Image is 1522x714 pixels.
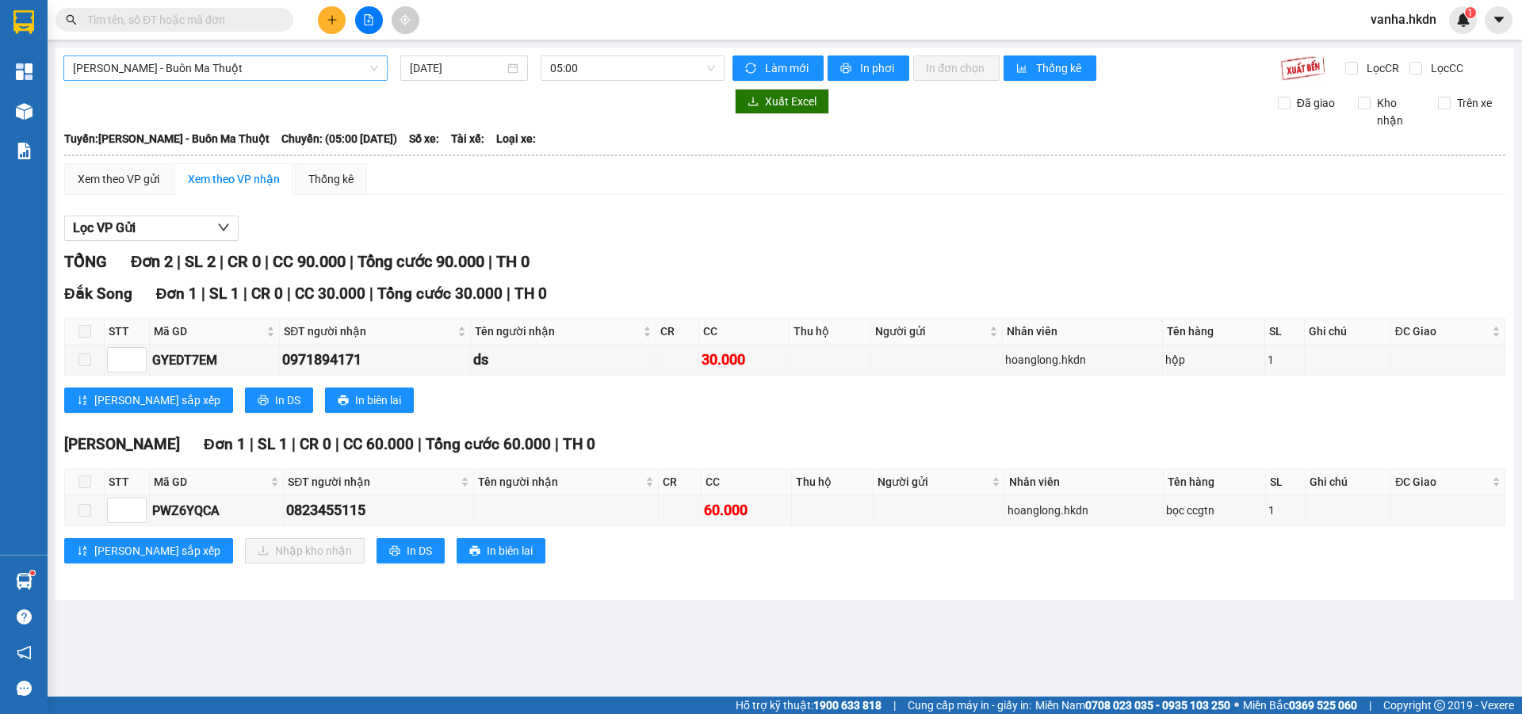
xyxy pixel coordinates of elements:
span: Thống kê [1036,59,1084,77]
span: In biên lai [355,391,401,409]
div: GYEDT7EM [152,350,277,370]
span: Người gửi [875,323,986,340]
span: sync [745,63,759,75]
th: Thu hộ [792,469,874,495]
span: | [243,284,247,303]
span: | [265,252,269,271]
img: warehouse-icon [16,573,33,590]
span: Hỗ trợ kỹ thuật: [736,697,881,714]
span: TH 0 [563,435,595,453]
span: message [17,681,32,696]
button: printerIn DS [377,538,445,563]
span: Loại xe: [496,130,536,147]
span: question-circle [17,609,32,624]
div: bọc ccgtn [1166,502,1263,519]
span: Tài xế: [451,130,484,147]
div: 1 [1268,351,1302,368]
th: STT [105,469,150,495]
span: TH 0 [496,252,530,271]
span: | [292,435,296,453]
span: Mã GD [154,473,267,491]
span: [PERSON_NAME] sắp xếp [94,391,220,409]
img: logo-vxr [13,10,34,34]
button: printerIn DS [245,388,313,413]
span: Đã giao [1291,94,1341,112]
div: Xem theo VP nhận [188,170,280,188]
span: printer [840,63,854,75]
th: Thu hộ [790,319,871,345]
button: caret-down [1485,6,1512,34]
span: Lọc CC [1424,59,1466,77]
th: SL [1265,319,1305,345]
td: GYEDT7EM [150,345,280,376]
span: Số xe: [409,130,439,147]
span: vanha.hkdn [1358,10,1449,29]
span: copyright [1434,700,1445,711]
strong: 1900 633 818 [813,699,881,712]
span: aim [400,14,411,25]
button: Lọc VP Gửi [64,216,239,241]
span: CC 30.000 [295,284,365,303]
strong: 0369 525 060 [1289,699,1357,712]
span: ⚪️ [1234,702,1239,708]
span: CR 0 [300,435,331,453]
span: Tên người nhận [475,323,640,340]
th: STT [105,319,150,345]
img: solution-icon [16,143,33,159]
span: 1 [1467,7,1473,18]
th: Tên hàng [1163,319,1265,345]
input: 13/09/2025 [410,59,504,77]
span: printer [338,395,349,407]
img: warehouse-icon [16,103,33,120]
img: dashboard-icon [16,63,33,80]
span: 05:00 [550,56,715,80]
span: | [418,435,422,453]
th: CR [659,469,701,495]
td: ds [471,345,656,376]
img: icon-new-feature [1456,13,1470,27]
span: Lọc CR [1360,59,1402,77]
div: hoanglong.hkdn [1005,351,1159,368]
div: hộp [1165,351,1262,368]
span: Đơn 1 [204,435,246,453]
div: 0823455115 [286,499,470,521]
sup: 1 [1465,7,1476,18]
th: CR [656,319,699,345]
span: Tổng cước 30.000 [377,284,503,303]
span: In biên lai [487,542,533,559]
span: Xuất Excel [765,93,816,110]
span: In phơi [860,59,897,77]
button: bar-chartThống kê [1004,55,1096,81]
span: down [217,221,230,234]
th: CC [699,319,790,345]
span: sort-ascending [77,545,88,558]
td: 0823455115 [284,495,473,526]
span: | [1369,697,1371,714]
span: Lọc VP Gửi [73,218,136,238]
span: Tổng cước 90.000 [358,252,484,271]
span: | [177,252,181,271]
span: CR 0 [251,284,283,303]
span: caret-down [1492,13,1506,27]
th: Nhân viên [1003,319,1162,345]
span: search [66,14,77,25]
span: Gia Nghĩa - Buôn Ma Thuột [73,56,378,80]
span: Đắk Song [64,284,132,303]
span: | [220,252,224,271]
span: download [748,96,759,109]
div: Xem theo VP gửi [78,170,159,188]
span: CC 60.000 [343,435,414,453]
span: Cung cấp máy in - giấy in: [908,697,1031,714]
span: SL 1 [209,284,239,303]
span: printer [469,545,480,558]
span: Trên xe [1451,94,1498,112]
span: sort-ascending [77,395,88,407]
div: ds [473,349,653,371]
span: file-add [363,14,374,25]
span: | [201,284,205,303]
span: CR 0 [228,252,261,271]
span: SĐT người nhận [284,323,453,340]
span: | [287,284,291,303]
div: 30.000 [702,349,786,371]
sup: 1 [30,571,35,575]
